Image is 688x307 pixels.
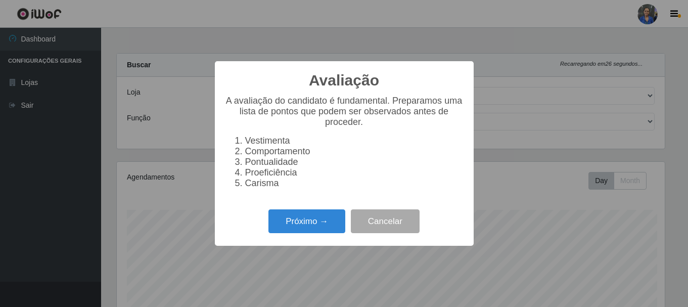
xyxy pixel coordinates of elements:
p: A avaliação do candidato é fundamental. Preparamos uma lista de pontos que podem ser observados a... [225,96,464,127]
li: Carisma [245,178,464,189]
button: Próximo → [268,209,345,233]
h2: Avaliação [309,71,379,90]
li: Pontualidade [245,157,464,167]
li: Vestimenta [245,136,464,146]
li: Proeficiência [245,167,464,178]
li: Comportamento [245,146,464,157]
button: Cancelar [351,209,420,233]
